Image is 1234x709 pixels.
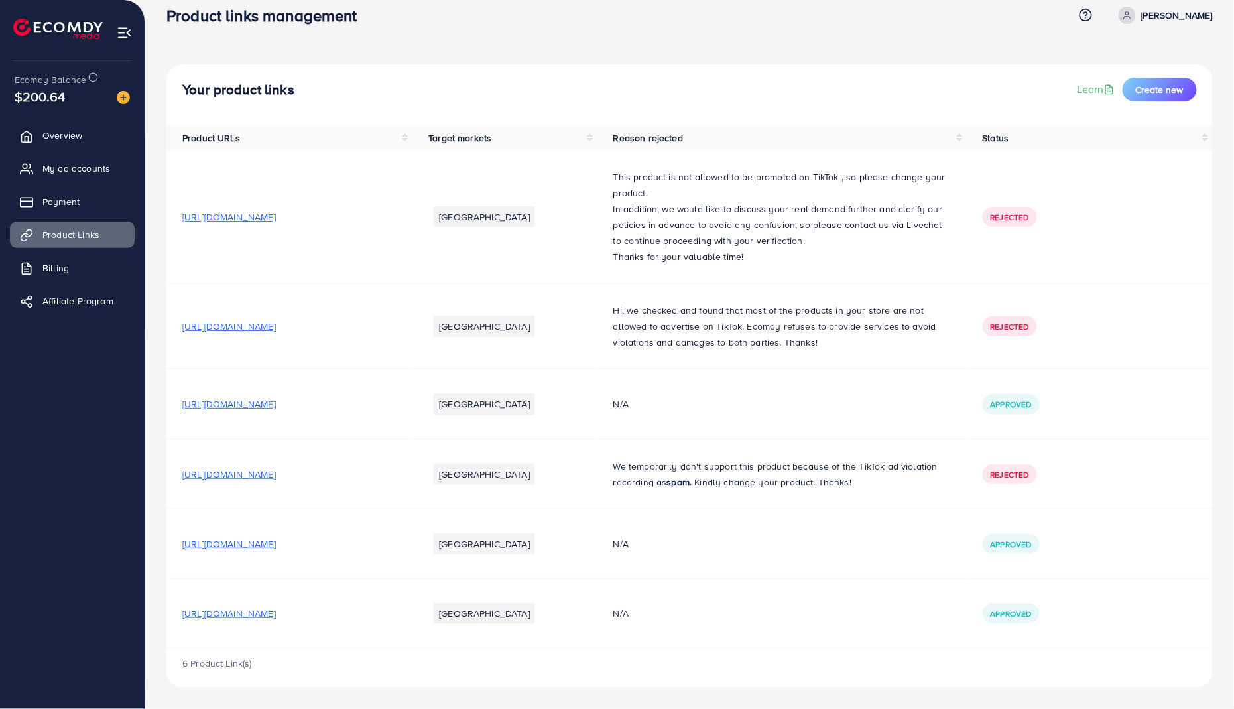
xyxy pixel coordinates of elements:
[613,169,951,201] p: This product is not allowed to be promoted on TikTok , so please change your product.
[10,122,135,149] a: Overview
[991,469,1029,480] span: Rejected
[10,155,135,182] a: My ad accounts
[991,608,1032,619] span: Approved
[182,210,276,224] span: [URL][DOMAIN_NAME]
[1077,82,1117,97] a: Learn
[613,249,951,265] p: Thanks for your valuable time!
[613,537,629,550] span: N/A
[15,73,86,86] span: Ecomdy Balance
[182,537,276,550] span: [URL][DOMAIN_NAME]
[1123,78,1197,101] button: Create new
[613,302,951,350] p: Hi, we checked and found that most of the products in your store are not allowed to advertise on ...
[13,19,103,39] img: logo
[667,476,690,489] strong: spam
[991,321,1029,332] span: Rejected
[42,261,69,275] span: Billing
[613,607,629,620] span: N/A
[613,458,951,490] p: We temporarily don't support this product because of the TikTok ad violation recording as . Kindl...
[182,657,252,670] span: 6 Product Link(s)
[991,399,1032,410] span: Approved
[42,195,80,208] span: Payment
[42,228,99,241] span: Product Links
[182,82,294,98] h4: Your product links
[1178,649,1224,699] iframe: Chat
[983,131,1009,145] span: Status
[434,533,535,554] li: [GEOGRAPHIC_DATA]
[42,294,113,308] span: Affiliate Program
[182,397,276,411] span: [URL][DOMAIN_NAME]
[117,91,130,104] img: image
[434,464,535,485] li: [GEOGRAPHIC_DATA]
[434,393,535,415] li: [GEOGRAPHIC_DATA]
[10,222,135,248] a: Product Links
[182,607,276,620] span: [URL][DOMAIN_NAME]
[182,468,276,481] span: [URL][DOMAIN_NAME]
[182,131,240,145] span: Product URLs
[434,316,535,337] li: [GEOGRAPHIC_DATA]
[182,320,276,333] span: [URL][DOMAIN_NAME]
[1136,83,1184,96] span: Create new
[434,603,535,624] li: [GEOGRAPHIC_DATA]
[1141,7,1213,23] p: [PERSON_NAME]
[434,206,535,227] li: [GEOGRAPHIC_DATA]
[166,6,368,25] h3: Product links management
[613,201,951,249] p: In addition, we would like to discuss your real demand further and clarify our policies in advanc...
[10,288,135,314] a: Affiliate Program
[117,25,132,40] img: menu
[10,188,135,215] a: Payment
[613,131,683,145] span: Reason rejected
[1113,7,1213,24] a: [PERSON_NAME]
[991,539,1032,550] span: Approved
[991,212,1029,223] span: Rejected
[15,87,65,106] span: $200.64
[613,397,629,411] span: N/A
[428,131,491,145] span: Target markets
[42,129,82,142] span: Overview
[42,162,110,175] span: My ad accounts
[10,255,135,281] a: Billing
